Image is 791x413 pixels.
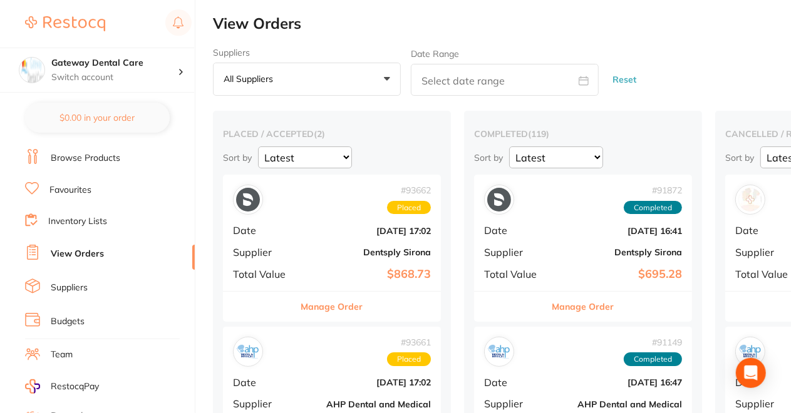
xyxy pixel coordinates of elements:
span: Date [233,225,296,236]
p: Switch account [51,71,178,84]
img: Dentsply Sirona [236,188,260,212]
label: Date Range [411,49,459,59]
a: Suppliers [51,282,88,294]
a: Team [51,349,73,361]
b: [DATE] 16:41 [557,226,682,236]
p: All suppliers [224,73,278,84]
p: Sort by [223,152,252,163]
span: Supplier [484,398,547,409]
button: Manage Order [301,292,363,322]
span: Placed [387,201,431,215]
span: Supplier [484,247,547,258]
h2: placed / accepted ( 2 ) [223,128,441,140]
b: AHP Dental and Medical [557,399,682,409]
div: Dentsply Sirona#93662PlacedDate[DATE] 17:02SupplierDentsply SironaTotal Value$868.73Manage Order [223,175,441,322]
button: All suppliers [213,63,401,96]
b: Dentsply Sirona [306,247,431,257]
h2: completed ( 119 ) [474,128,692,140]
span: # 93662 [387,185,431,195]
b: Dentsply Sirona [557,247,682,257]
p: Sort by [474,152,503,163]
div: Open Intercom Messenger [736,358,766,388]
input: Select date range [411,64,599,96]
button: Manage Order [552,292,614,322]
img: RestocqPay [25,379,40,394]
a: RestocqPay [25,379,99,394]
h2: View Orders [213,15,791,33]
img: Dentsply Sirona [487,188,511,212]
span: Placed [387,352,431,366]
h4: Gateway Dental Care [51,57,178,69]
span: Supplier [233,247,296,258]
span: Date [233,377,296,388]
b: $695.28 [557,268,682,281]
img: Adam Dental [738,188,762,212]
b: $868.73 [306,268,431,281]
a: Favourites [49,184,91,196]
a: Budgets [51,315,85,328]
img: Restocq Logo [25,16,105,31]
b: [DATE] 17:02 [306,377,431,387]
span: RestocqPay [51,380,99,393]
span: Date [484,377,547,388]
span: Completed [624,201,682,215]
span: Total Value [233,268,296,280]
span: Supplier [233,398,296,409]
span: Total Value [484,268,547,280]
span: # 93661 [387,337,431,347]
img: AHP Dental and Medical [236,340,260,364]
button: Reset [609,63,640,96]
img: Gateway Dental Care [19,58,44,83]
a: Browse Products [51,152,120,165]
button: $0.00 in your order [25,103,170,133]
span: # 91872 [624,185,682,195]
label: Suppliers [213,48,401,58]
a: Inventory Lists [48,215,107,228]
b: AHP Dental and Medical [306,399,431,409]
b: [DATE] 16:47 [557,377,682,387]
b: [DATE] 17:02 [306,226,431,236]
span: Completed [624,352,682,366]
span: # 91149 [624,337,682,347]
span: Date [484,225,547,236]
img: AHP Dental and Medical [738,340,762,364]
a: View Orders [51,248,104,260]
img: AHP Dental and Medical [487,340,511,364]
p: Sort by [725,152,754,163]
a: Restocq Logo [25,9,105,38]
